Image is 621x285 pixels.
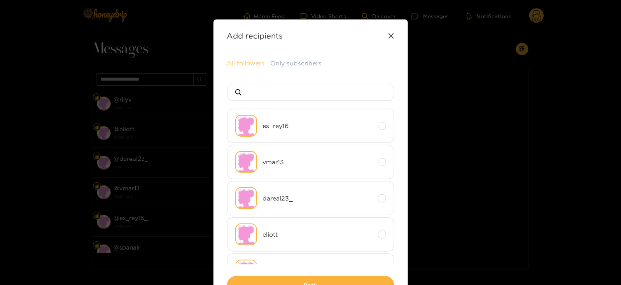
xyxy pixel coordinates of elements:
button: Only subscribers [271,59,322,68]
button: All followers [227,59,265,68]
span: es_rey16_ [263,121,372,130]
span: eliott [263,230,372,239]
img: no-avatar.png [235,115,257,137]
img: no-avatar.png [235,187,257,209]
img: no-avatar.png [235,260,257,281]
span: vmar13 [263,158,372,167]
img: no-avatar.png [235,223,257,245]
span: dareal23_ [263,194,372,203]
strong: Add recipients [227,31,283,40]
img: no-avatar.png [235,151,257,173]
